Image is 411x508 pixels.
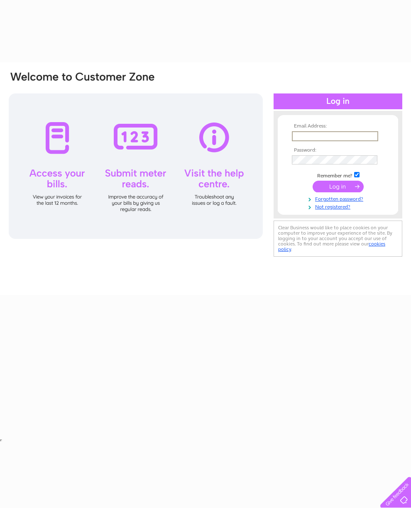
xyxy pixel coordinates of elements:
th: Email Address: [290,123,386,129]
div: Clear Business would like to place cookies on your computer to improve your experience of the sit... [274,221,402,257]
a: cookies policy [278,241,385,252]
th: Password: [290,147,386,153]
a: Forgotten password? [292,194,386,202]
td: Remember me? [290,171,386,179]
input: Submit [313,181,364,192]
a: Not registered? [292,202,386,210]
